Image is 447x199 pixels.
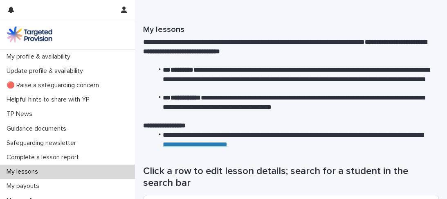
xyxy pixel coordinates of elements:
[3,154,85,161] p: Complete a lesson report
[3,67,90,75] p: Update profile & availability
[3,182,46,190] p: My payouts
[143,25,434,34] h1: My lessons
[3,96,96,104] p: Helpful hints to share with YP
[3,110,39,118] p: TP News
[143,165,439,189] h1: Click a row to edit lesson details; search for a student in the search bar
[3,81,106,89] p: 🔴 Raise a safeguarding concern
[7,26,52,43] img: M5nRWzHhSzIhMunXDL62
[3,125,73,133] p: Guidance documents
[3,53,77,61] p: My profile & availability
[3,168,45,176] p: My lessons
[3,139,83,147] p: Safeguarding newsletter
